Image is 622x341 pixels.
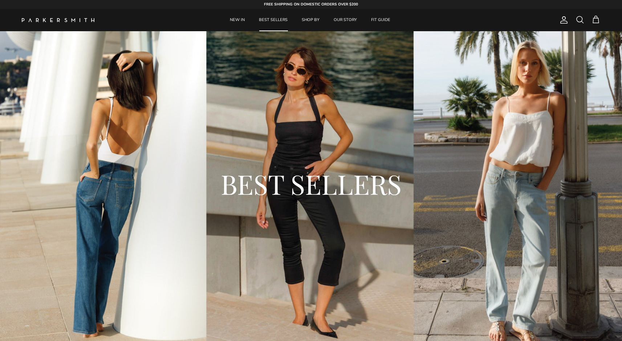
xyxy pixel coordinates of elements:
a: BEST SELLERS [252,9,294,31]
a: SHOP BY [295,9,326,31]
a: NEW IN [223,9,251,31]
strong: FREE SHIPPING ON DOMESTIC ORDERS OVER $200 [264,2,358,7]
a: FIT GUIDE [365,9,397,31]
img: Parker Smith [22,18,94,22]
a: Account [557,16,568,24]
div: Primary [108,9,512,31]
h2: BEST SELLERS [110,167,513,201]
a: OUR STORY [327,9,363,31]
